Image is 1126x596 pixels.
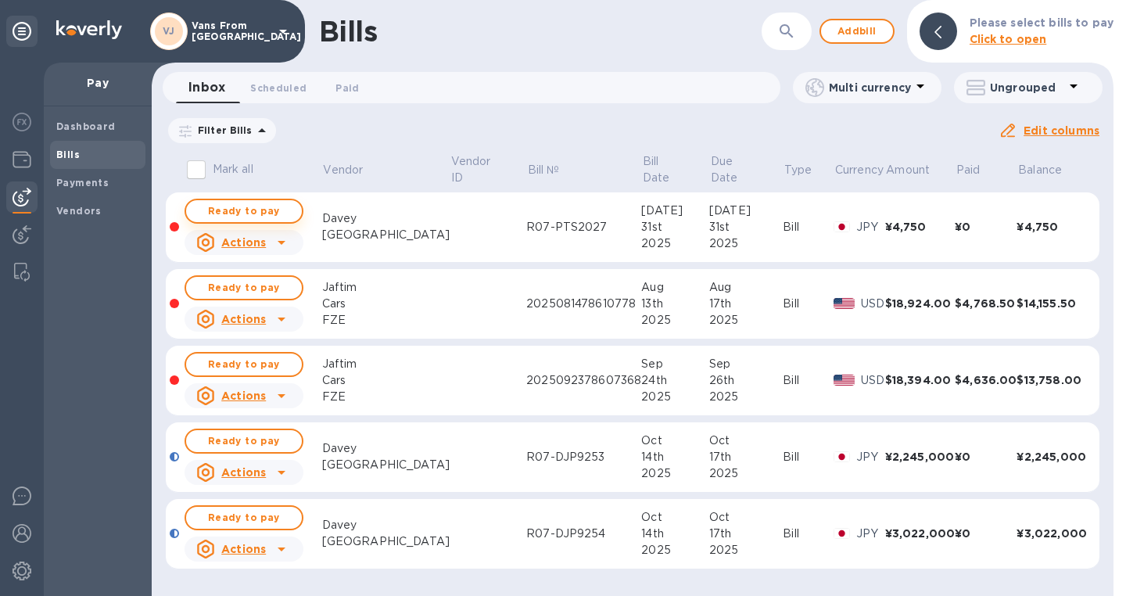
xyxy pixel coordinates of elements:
[641,372,709,389] div: 24th
[641,526,709,542] div: 14th
[783,372,834,389] div: Bill
[643,153,687,186] p: Bill Date
[641,465,709,482] div: 2025
[221,313,266,325] u: Actions
[1018,162,1062,178] p: Balance
[861,296,885,312] p: USD
[709,203,783,219] div: [DATE]
[528,162,580,178] span: Bill №
[528,162,560,178] p: Bill №
[192,124,253,137] p: Filter Bills
[709,433,783,449] div: Oct
[641,433,709,449] div: Oct
[834,528,850,539] img: JPY
[185,275,303,300] button: Ready to pay
[221,466,266,479] u: Actions
[885,449,956,465] div: ¥2,245,000
[526,219,641,235] div: R07-PTS2027
[886,162,930,178] p: Amount
[56,149,80,160] b: Bills
[199,508,289,527] span: Ready to pay
[185,429,303,454] button: Ready to pay
[319,15,377,48] h1: Bills
[709,372,783,389] div: 26th
[709,465,783,482] div: 2025
[322,227,450,243] div: [GEOGRAPHIC_DATA]
[709,526,783,542] div: 17th
[323,162,383,178] span: Vendor
[856,219,884,235] p: JPY
[711,153,782,186] span: Due Date
[213,161,253,178] p: Mark all
[199,355,289,374] span: Ready to pay
[221,390,266,402] u: Actions
[970,33,1047,45] b: Click to open
[885,372,956,388] div: $18,394.00
[526,372,641,389] div: 2025092378607368
[885,296,956,311] div: $18,924.00
[970,16,1113,29] b: Please select bills to pay
[56,177,109,188] b: Payments
[185,505,303,530] button: Ready to pay
[861,372,885,389] p: USD
[834,298,855,309] img: USD
[711,153,762,186] p: Due Date
[1018,162,1082,178] span: Balance
[451,153,525,186] span: Vendor ID
[335,80,359,96] span: Paid
[13,113,31,131] img: Foreign exchange
[13,150,31,169] img: Wallets
[322,296,450,312] div: Cars
[641,235,709,252] div: 2025
[56,205,102,217] b: Vendors
[1017,372,1087,388] div: $13,758.00
[955,219,1017,235] div: ¥0
[641,509,709,526] div: Oct
[1017,526,1087,541] div: ¥3,022,000
[709,219,783,235] div: 31st
[885,219,956,235] div: ¥4,750
[322,533,450,550] div: [GEOGRAPHIC_DATA]
[322,210,450,227] div: Davey
[322,279,450,296] div: Jaftim
[886,162,950,178] span: Amount
[526,296,641,312] div: 2025081478610778
[709,449,783,465] div: 17th
[709,235,783,252] div: 2025
[526,449,641,465] div: R07-DJP9253
[1017,219,1087,235] div: ¥4,750
[1017,449,1087,465] div: ¥2,245,000
[641,203,709,219] div: [DATE]
[709,542,783,558] div: 2025
[323,162,363,178] p: Vendor
[322,312,450,329] div: FZE
[835,162,884,178] p: Currency
[990,80,1064,95] p: Ungrouped
[956,162,981,178] p: Paid
[199,202,289,221] span: Ready to pay
[955,526,1017,541] div: ¥0
[322,372,450,389] div: Cars
[709,296,783,312] div: 17th
[56,120,116,132] b: Dashboard
[322,389,450,405] div: FZE
[834,221,850,232] img: JPY
[185,199,303,224] button: Ready to pay
[819,19,895,44] button: Addbill
[56,75,139,91] p: Pay
[199,278,289,297] span: Ready to pay
[955,372,1017,388] div: $4,636.00
[643,153,708,186] span: Bill Date
[856,449,884,465] p: JPY
[192,20,270,42] p: Vans From [GEOGRAPHIC_DATA]
[322,440,450,457] div: Davey
[221,543,266,555] u: Actions
[829,80,911,95] p: Multi currency
[322,356,450,372] div: Jaftim
[709,389,783,405] div: 2025
[641,219,709,235] div: 31st
[221,236,266,249] u: Actions
[6,16,38,47] div: Unpin categories
[783,449,834,465] div: Bill
[709,279,783,296] div: Aug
